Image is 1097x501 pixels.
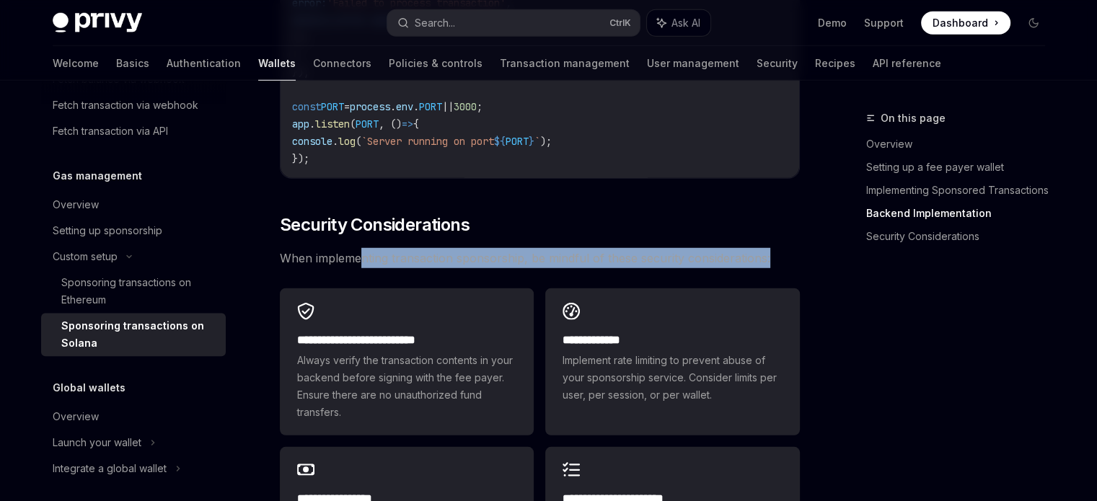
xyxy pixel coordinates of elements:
a: Overview [41,192,226,218]
span: { [413,118,419,131]
div: Launch your wallet [53,434,141,451]
span: const [292,101,321,114]
span: When implementing transaction sponsorship, be mindful of these security considerations: [280,248,800,268]
span: ( [350,118,356,131]
a: Recipes [815,46,855,81]
span: On this page [881,110,946,127]
a: Transaction management [500,46,630,81]
span: Ask AI [671,16,700,30]
a: Security [757,46,798,81]
span: , () [379,118,402,131]
span: app [292,118,309,131]
span: `Server running on port [361,136,494,148]
span: ); [540,136,552,148]
h5: Gas management [53,167,142,185]
span: Dashboard [933,16,988,30]
span: env [396,101,413,114]
span: ` [534,136,540,148]
span: ( [356,136,361,148]
a: Support [864,16,904,30]
div: Overview [53,196,99,213]
a: Sponsoring transactions on Solana [41,313,226,356]
div: Search... [415,14,455,32]
span: . [390,101,396,114]
div: Sponsoring transactions on Ethereum [61,274,217,309]
span: ${ [494,136,506,148]
a: Backend Implementation [866,202,1057,225]
a: Overview [866,133,1057,156]
a: Setting up a fee payer wallet [866,156,1057,179]
div: Fetch transaction via webhook [53,97,198,114]
span: ; [477,101,483,114]
button: Toggle dark mode [1022,12,1045,35]
span: }); [292,153,309,166]
a: Demo [818,16,847,30]
img: dark logo [53,13,142,33]
a: Overview [41,404,226,430]
div: Custom setup [53,248,118,265]
button: Search...CtrlK [387,10,640,36]
span: . [413,101,419,114]
span: PORT [419,101,442,114]
a: Basics [116,46,149,81]
span: Ctrl K [609,17,631,29]
span: Always verify the transaction contents in your backend before signing with the fee payer. Ensure ... [297,352,516,421]
span: console [292,136,332,148]
span: || [442,101,454,114]
span: PORT [356,118,379,131]
a: Implementing Sponsored Transactions [866,179,1057,202]
a: User management [647,46,739,81]
span: Implement rate limiting to prevent abuse of your sponsorship service. Consider limits per user, p... [563,352,782,404]
a: Security Considerations [866,225,1057,248]
a: Wallets [258,46,296,81]
a: Welcome [53,46,99,81]
span: PORT [506,136,529,148]
div: Setting up sponsorship [53,222,162,239]
span: listen [315,118,350,131]
a: Setting up sponsorship [41,218,226,244]
span: process [350,101,390,114]
a: Dashboard [921,12,1010,35]
span: . [332,136,338,148]
span: => [402,118,413,131]
button: Ask AI [647,10,710,36]
span: . [309,118,315,131]
span: log [338,136,356,148]
a: Connectors [313,46,371,81]
a: Sponsoring transactions on Ethereum [41,270,226,313]
h5: Global wallets [53,379,125,396]
div: Integrate a global wallet [53,460,167,477]
span: 3000 [454,101,477,114]
a: Authentication [167,46,241,81]
span: = [344,101,350,114]
div: Fetch transaction via API [53,123,168,140]
div: Overview [53,408,99,425]
span: Security Considerations [280,213,470,236]
a: API reference [873,46,941,81]
span: } [529,136,534,148]
span: PORT [321,101,344,114]
a: Policies & controls [389,46,483,81]
a: Fetch transaction via API [41,118,226,144]
div: Sponsoring transactions on Solana [61,317,217,352]
a: Fetch transaction via webhook [41,92,226,118]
